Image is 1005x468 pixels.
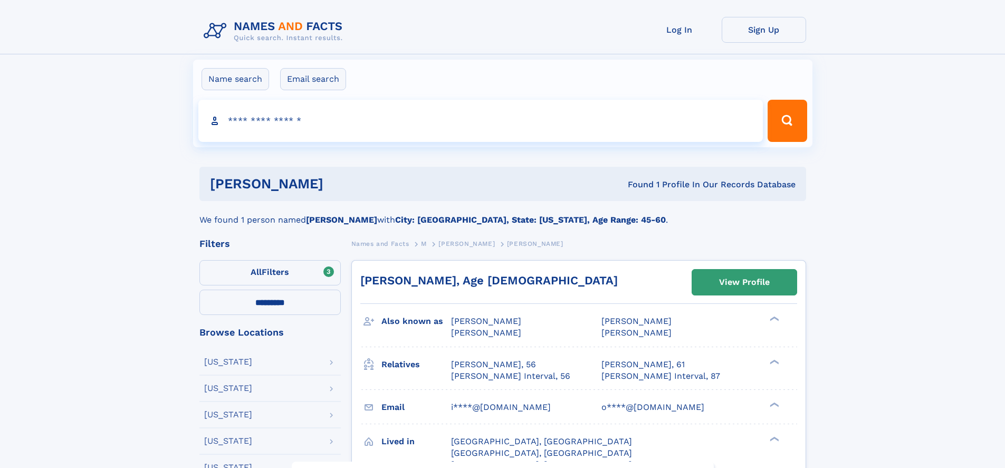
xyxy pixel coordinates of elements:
[251,267,262,277] span: All
[767,316,780,322] div: ❯
[438,237,495,250] a: [PERSON_NAME]
[601,370,720,382] a: [PERSON_NAME] Interval, 87
[451,436,632,446] span: [GEOGRAPHIC_DATA], [GEOGRAPHIC_DATA]
[451,448,632,458] span: [GEOGRAPHIC_DATA], [GEOGRAPHIC_DATA]
[767,358,780,365] div: ❯
[767,401,780,408] div: ❯
[601,359,685,370] a: [PERSON_NAME], 61
[692,270,797,295] a: View Profile
[204,358,252,366] div: [US_STATE]
[451,316,521,326] span: [PERSON_NAME]
[719,270,770,294] div: View Profile
[204,384,252,393] div: [US_STATE]
[202,68,269,90] label: Name search
[199,328,341,337] div: Browse Locations
[637,17,722,43] a: Log In
[199,201,806,226] div: We found 1 person named with .
[360,274,618,287] a: [PERSON_NAME], Age [DEMOGRAPHIC_DATA]
[306,215,377,225] b: [PERSON_NAME]
[198,100,763,142] input: search input
[280,68,346,90] label: Email search
[199,239,341,249] div: Filters
[351,237,409,250] a: Names and Facts
[204,437,252,445] div: [US_STATE]
[601,316,672,326] span: [PERSON_NAME]
[381,356,451,374] h3: Relatives
[767,435,780,442] div: ❯
[475,179,796,190] div: Found 1 Profile In Our Records Database
[421,237,427,250] a: M
[381,312,451,330] h3: Also known as
[395,215,666,225] b: City: [GEOGRAPHIC_DATA], State: [US_STATE], Age Range: 45-60
[210,177,476,190] h1: [PERSON_NAME]
[199,17,351,45] img: Logo Names and Facts
[768,100,807,142] button: Search Button
[421,240,427,247] span: M
[451,328,521,338] span: [PERSON_NAME]
[199,260,341,285] label: Filters
[601,328,672,338] span: [PERSON_NAME]
[438,240,495,247] span: [PERSON_NAME]
[381,398,451,416] h3: Email
[507,240,563,247] span: [PERSON_NAME]
[381,433,451,451] h3: Lived in
[204,410,252,419] div: [US_STATE]
[451,370,570,382] a: [PERSON_NAME] Interval, 56
[722,17,806,43] a: Sign Up
[451,359,536,370] a: [PERSON_NAME], 56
